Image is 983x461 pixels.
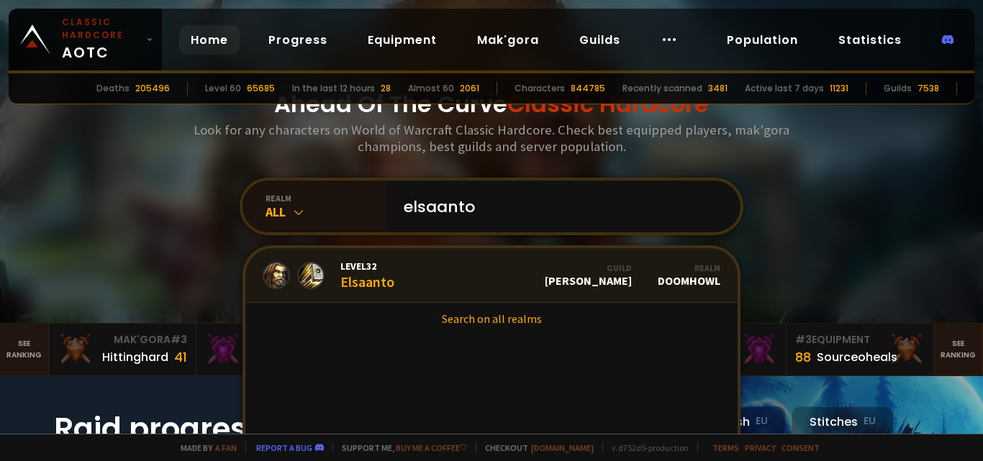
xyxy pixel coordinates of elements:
[782,442,820,453] a: Consent
[356,25,448,55] a: Equipment
[884,82,912,95] div: Guilds
[174,347,187,367] div: 41
[266,204,386,220] div: All
[515,82,565,95] div: Characters
[830,82,848,95] div: 11231
[247,82,275,95] div: 65685
[545,263,632,273] div: Guild
[396,442,467,453] a: Buy me a coffee
[256,442,312,453] a: Report a bug
[712,442,739,453] a: Terms
[196,324,344,375] a: Mak'Gora#2Rivench100
[62,16,140,63] span: AOTC
[135,82,170,95] div: 205496
[179,25,240,55] a: Home
[827,25,913,55] a: Statistics
[795,347,811,367] div: 88
[171,332,187,347] span: # 3
[266,193,386,204] div: realm
[545,263,632,288] div: [PERSON_NAME]
[245,303,738,334] a: Search on all realms
[340,260,394,273] span: Level 32
[188,122,795,155] h3: Look for any characters on World of Warcraft Classic Hardcore. Check best equipped players, mak'g...
[62,16,140,42] small: Classic Hardcore
[745,82,824,95] div: Active last 7 days
[9,9,162,70] a: Classic HardcoreAOTC
[215,442,237,453] a: a fan
[708,82,728,95] div: 3481
[408,82,454,95] div: Almost 60
[792,406,894,437] div: Stitches
[274,87,709,122] h1: Ahead Of The Curve
[864,414,876,429] small: EU
[787,324,934,375] a: #3Equipment88Sourceoheals
[715,25,810,55] a: Population
[292,82,375,95] div: In the last 12 hours
[381,82,391,95] div: 28
[745,442,776,453] a: Privacy
[205,82,241,95] div: Level 60
[918,82,939,95] div: 7538
[602,442,689,453] span: v. d752d5 - production
[205,332,335,347] div: Mak'Gora
[476,442,594,453] span: Checkout
[658,263,720,288] div: Doomhowl
[102,348,168,366] div: Hittinghard
[460,82,479,95] div: 2061
[658,263,720,273] div: Realm
[795,332,925,347] div: Equipment
[245,248,738,303] a: Level32ElsaantoGuild[PERSON_NAME]RealmDoomhowl
[332,442,467,453] span: Support me,
[795,332,812,347] span: # 3
[571,82,605,95] div: 844785
[568,25,632,55] a: Guilds
[54,406,342,452] h1: Raid progress
[395,181,723,232] input: Search a character...
[934,324,983,375] a: Seeranking
[466,25,551,55] a: Mak'gora
[58,332,187,347] div: Mak'Gora
[340,260,394,291] div: Elsaanto
[756,414,768,429] small: EU
[622,82,702,95] div: Recently scanned
[96,82,130,95] div: Deaths
[172,442,237,453] span: Made by
[531,442,594,453] a: [DOMAIN_NAME]
[257,25,339,55] a: Progress
[817,348,897,366] div: Sourceoheals
[49,324,196,375] a: Mak'Gora#3Hittinghard41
